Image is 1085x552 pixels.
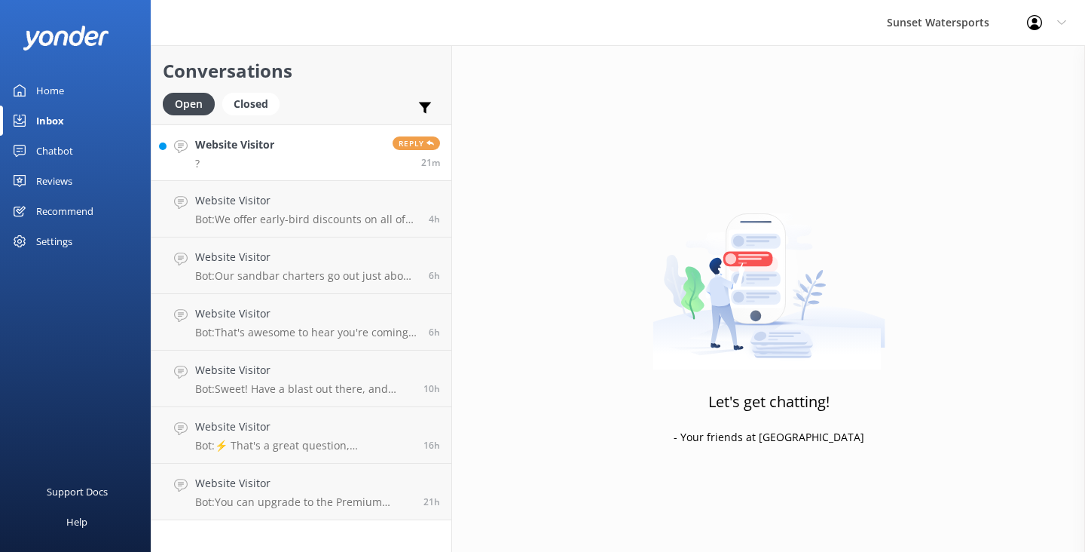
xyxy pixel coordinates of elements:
[36,75,64,106] div: Home
[421,156,440,169] span: Sep 08 2025 06:41pm (UTC -05:00) America/Cancun
[393,136,440,150] span: Reply
[423,495,440,508] span: Sep 07 2025 09:25pm (UTC -05:00) America/Cancun
[195,495,412,509] p: Bot: You can upgrade to the Premium Liquor Package for $19.95, which gives you unlimited mixed dr...
[708,390,830,414] h3: Let's get chatting!
[36,106,64,136] div: Inbox
[195,382,412,396] p: Bot: Sweet! Have a blast out there, and enjoy every moment of your adventure! If anything else co...
[66,507,87,537] div: Help
[195,269,417,283] p: Bot: Our sandbar charters go out just about every day of the year, weather permitting. For the la...
[195,362,412,379] h4: Website Visitor
[163,95,222,112] a: Open
[222,95,287,112] a: Closed
[23,26,109,51] img: yonder-white-logo.png
[674,429,864,446] p: - Your friends at [GEOGRAPHIC_DATA]
[195,439,412,452] p: Bot: ⚡ That's a great question, unfortunately I do not know the answer. I'm going to reach out to...
[47,477,108,507] div: Support Docs
[195,157,274,170] p: ?
[195,192,417,209] h4: Website Visitor
[222,93,280,115] div: Closed
[653,182,885,370] img: artwork of a man stealing a conversation from at giant smartphone
[195,136,274,153] h4: Website Visitor
[195,419,412,435] h4: Website Visitor
[195,326,417,339] p: Bot: That's awesome to hear you're coming back! For returning guest discounts, give our office a ...
[36,136,73,166] div: Chatbot
[195,249,417,265] h4: Website Visitor
[151,351,451,407] a: Website VisitorBot:Sweet! Have a blast out there, and enjoy every moment of your adventure! If an...
[36,226,72,256] div: Settings
[36,166,72,196] div: Reviews
[195,305,417,322] h4: Website Visitor
[36,196,93,226] div: Recommend
[423,439,440,452] span: Sep 08 2025 02:14am (UTC -05:00) America/Cancun
[151,124,451,181] a: Website Visitor?Reply21m
[429,213,440,225] span: Sep 08 2025 02:12pm (UTC -05:00) America/Cancun
[195,213,417,226] p: Bot: We offer early-bird discounts on all of our morning trips! When you book directly with us, w...
[151,407,451,464] a: Website VisitorBot:⚡ That's a great question, unfortunately I do not know the answer. I'm going t...
[151,294,451,351] a: Website VisitorBot:That's awesome to hear you're coming back! For returning guest discounts, give...
[163,57,440,85] h2: Conversations
[423,382,440,395] span: Sep 08 2025 08:58am (UTC -05:00) America/Cancun
[163,93,215,115] div: Open
[429,326,440,339] span: Sep 08 2025 12:28pm (UTC -05:00) America/Cancun
[195,475,412,492] h4: Website Visitor
[151,464,451,520] a: Website VisitorBot:You can upgrade to the Premium Liquor Package for $19.95, which gives you unli...
[151,181,451,238] a: Website VisitorBot:We offer early-bird discounts on all of our morning trips! When you book direc...
[429,269,440,282] span: Sep 08 2025 12:41pm (UTC -05:00) America/Cancun
[151,238,451,294] a: Website VisitorBot:Our sandbar charters go out just about every day of the year, weather permitti...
